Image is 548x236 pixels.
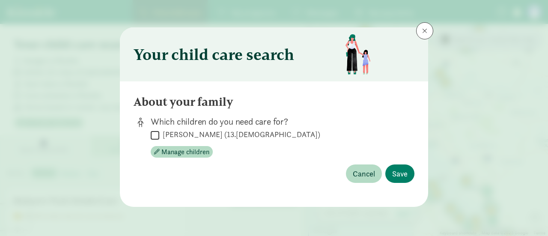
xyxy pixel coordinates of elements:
[134,46,294,63] h3: Your child care search
[151,116,401,128] p: Which children do you need care for?
[134,95,233,109] h4: About your family
[385,164,414,183] button: Save
[346,164,382,183] button: Cancel
[159,129,320,140] label: [PERSON_NAME] (13.[DEMOGRAPHIC_DATA])
[353,168,375,179] span: Cancel
[161,147,209,157] span: Manage children
[392,168,408,179] span: Save
[151,146,213,158] button: Manage children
